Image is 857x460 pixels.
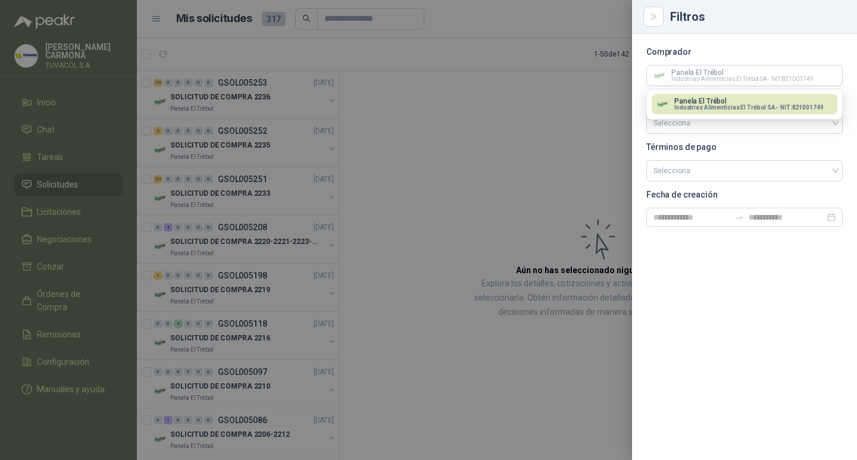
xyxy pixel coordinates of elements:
[646,143,843,151] p: Términos de pago
[674,105,778,111] span: Industrias Alimenticias El Trébol SA -
[652,94,837,114] button: Company LogoPanela El TrébolIndustrias Alimenticias El Trébol SA-NIT:821001749
[646,10,661,24] button: Close
[734,212,744,222] span: swap-right
[646,48,843,55] p: Comprador
[674,98,824,105] p: Panela El Trébol
[780,105,824,111] span: NIT : 821001749
[670,11,843,23] div: Filtros
[656,98,670,111] img: Company Logo
[734,212,744,222] span: to
[646,191,843,198] p: Fecha de creación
